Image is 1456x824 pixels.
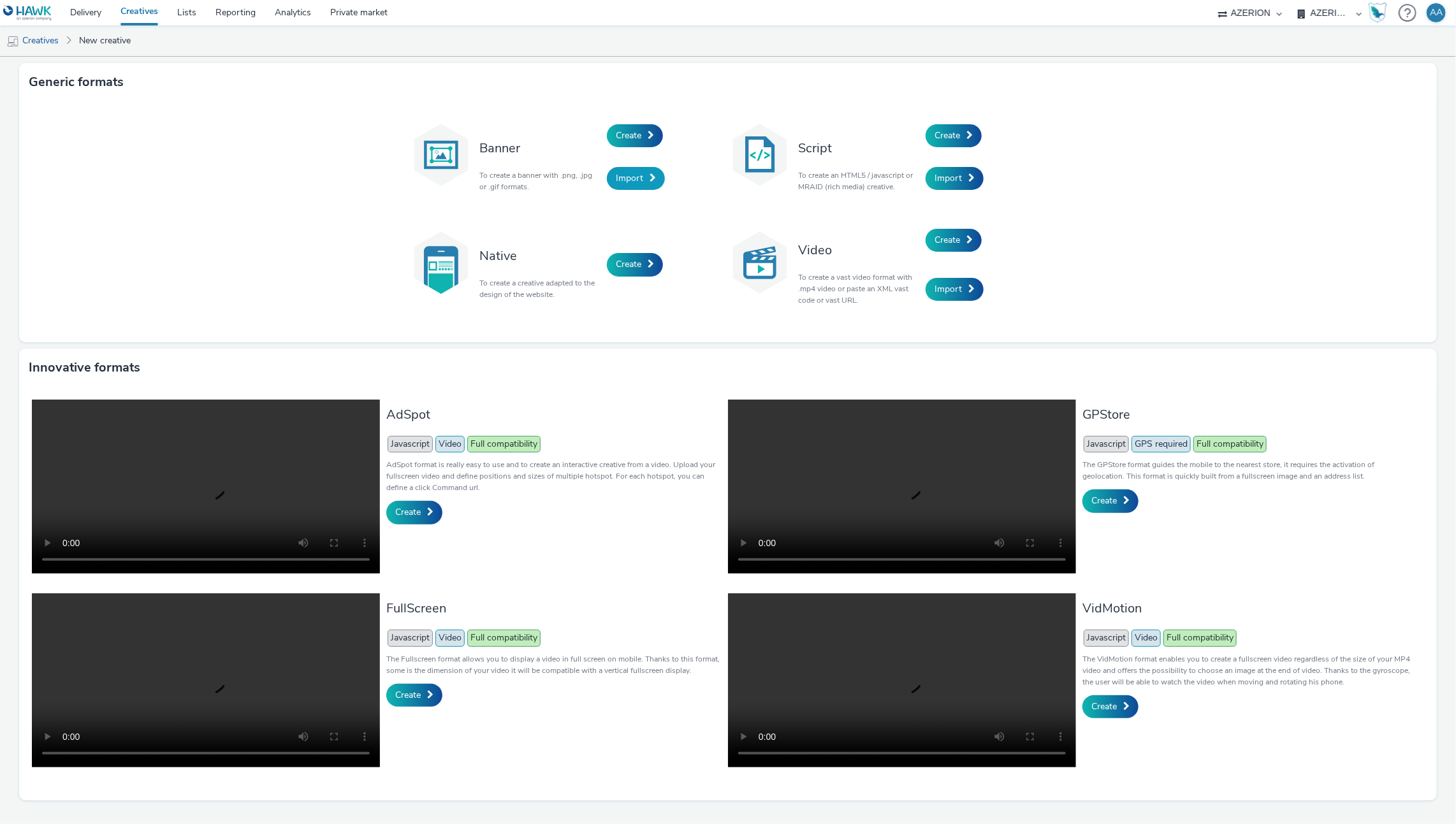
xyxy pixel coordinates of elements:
h3: Native [479,247,601,264]
h3: Innovative formats [29,358,140,377]
span: Javascript [1084,436,1129,452]
span: Create [395,689,421,701]
span: Import [935,172,962,184]
h3: VidMotion [1082,600,1418,617]
span: Create [616,258,641,270]
img: video.svg [728,231,792,294]
p: To create an HTML5 / javascript or MRAID (rich media) creative. [798,170,919,192]
p: The Fullscreen format allows you to display a video in full screen on mobile. Thanks to this form... [386,653,722,676]
a: Import [926,167,984,190]
img: code.svg [728,123,792,187]
h3: Generic formats [29,73,124,92]
span: Video [435,436,465,452]
span: Javascript [1084,630,1129,646]
a: Create [607,253,663,276]
p: The GPStore format guides the mobile to the nearest store, it requires the activation of geolocat... [1082,459,1418,482]
h3: AdSpot [386,406,722,423]
img: mobile [6,35,19,48]
a: Create [926,124,982,147]
p: To create a vast video format with .mp4 video or paste an XML vast code or vast URL. [798,271,919,306]
a: Import [926,278,984,301]
div: AA [1430,3,1443,22]
h3: GPStore [1082,406,1418,423]
img: undefined Logo [3,5,52,21]
h3: Banner [479,140,601,157]
h3: FullScreen [386,600,722,617]
a: Create [1082,695,1139,718]
a: Import [607,167,665,190]
p: To create a creative adapted to the design of the website. [479,277,601,300]
a: Create [386,501,442,524]
span: Create [395,506,421,518]
a: Create [386,684,442,707]
img: banner.svg [409,123,473,187]
span: Import [616,172,643,184]
span: Create [1091,495,1117,507]
a: Hawk Academy [1368,3,1392,23]
span: Javascript [388,630,433,646]
span: GPS required [1132,436,1191,452]
span: Video [435,630,465,646]
span: Video [1132,630,1161,646]
span: Create [935,129,960,141]
span: Javascript [388,436,433,452]
h3: Video [798,242,919,259]
p: AdSpot format is really easy to use and to create an interactive creative from a video. Upload yo... [386,459,722,493]
p: To create a banner with .png, .jpg or .gif formats. [479,170,601,192]
span: Full compatibility [467,436,541,452]
span: Import [935,283,962,295]
img: Hawk Academy [1368,3,1387,23]
a: New creative [73,25,137,56]
a: Create [1082,489,1139,512]
h3: Script [798,140,919,157]
span: Full compatibility [467,630,541,646]
span: Create [935,234,960,246]
span: Full compatibility [1193,436,1267,452]
span: Full compatibility [1163,630,1237,646]
span: Create [1091,700,1117,712]
a: Create [607,124,663,147]
p: The VidMotion format enables you to create a fullscreen video regardless of the size of your MP4 ... [1082,653,1418,688]
img: native.svg [409,231,473,294]
span: Create [616,129,641,141]
a: Create [926,229,982,252]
